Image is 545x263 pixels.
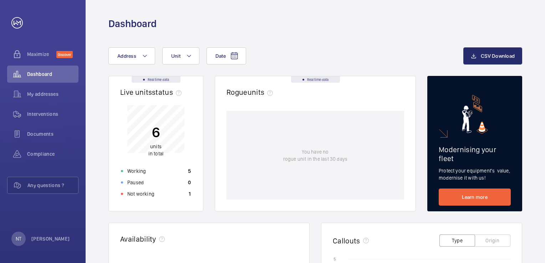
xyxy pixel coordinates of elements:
[439,189,511,206] a: Learn more
[215,53,226,59] span: Date
[188,167,191,175] p: 5
[439,145,511,163] h2: Modernising your fleet
[248,88,276,97] span: units
[439,234,475,247] button: Type
[189,190,191,197] p: 1
[27,91,78,98] span: My addresses
[27,51,56,58] span: Maximize
[439,167,511,181] p: Protect your equipment's value, modernise it with us!
[108,47,155,65] button: Address
[132,76,180,83] div: Real time data
[117,53,136,59] span: Address
[108,17,157,30] h1: Dashboard
[127,190,154,197] p: Not working
[226,88,276,97] h2: Rogue
[475,234,510,247] button: Origin
[333,257,336,262] text: 5
[148,143,163,157] p: in total
[31,235,70,242] p: [PERSON_NAME]
[462,95,488,134] img: marketing-card.svg
[291,76,340,83] div: Real time data
[27,182,78,189] span: Any questions ?
[27,130,78,138] span: Documents
[27,71,78,78] span: Dashboard
[207,47,246,65] button: Date
[283,148,347,163] p: You have no rogue unit in the last 30 days
[162,47,199,65] button: Unit
[27,110,78,118] span: Interventions
[463,47,522,65] button: CSV Download
[120,234,156,243] h2: Availability
[16,235,21,242] p: NT
[333,236,360,245] h2: Callouts
[127,179,144,186] p: Paused
[148,123,163,141] p: 6
[27,150,78,158] span: Compliance
[127,167,146,175] p: Working
[171,53,180,59] span: Unit
[152,88,184,97] span: status
[188,179,191,186] p: 0
[150,144,162,149] span: units
[120,88,184,97] h2: Live units
[481,53,515,59] span: CSV Download
[56,51,73,58] span: Discover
